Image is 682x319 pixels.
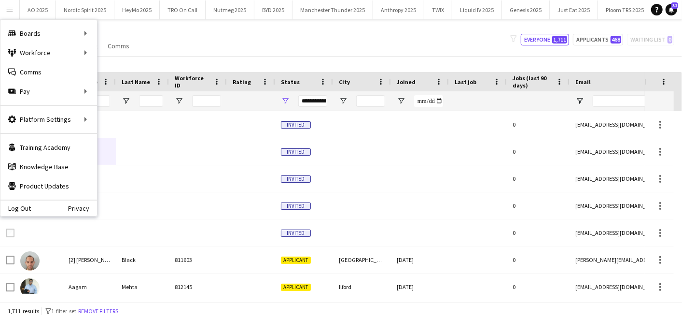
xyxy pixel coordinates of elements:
[452,0,502,19] button: Liquid IV 2025
[339,78,350,86] span: City
[116,246,169,273] div: Black
[281,257,311,264] span: Applicant
[333,246,391,273] div: [GEOGRAPHIC_DATA]
[169,246,227,273] div: 811603
[0,138,97,157] a: Training Academy
[281,121,311,129] span: Invited
[414,95,443,107] input: Joined Filter Input
[513,74,552,89] span: Jobs (last 90 days)
[502,0,550,19] button: Genesis 2025
[507,138,570,165] div: 0
[0,110,97,129] div: Platform Settings
[192,95,221,107] input: Workforce ID Filter Input
[0,24,97,43] div: Boards
[76,306,120,317] button: Remove filters
[6,229,14,237] input: Row Selection is disabled for this row (unchecked)
[0,204,31,212] a: Log Out
[86,95,110,107] input: First Name Filter Input
[575,78,591,86] span: Email
[281,148,311,156] span: Invited
[281,78,300,86] span: Status
[333,274,391,300] div: Ilford
[20,278,40,298] img: Aagam Mehta
[0,43,97,62] div: Workforce
[424,0,452,19] button: TWIX
[281,175,311,183] span: Invited
[521,34,569,45] button: Everyone1,711
[507,219,570,246] div: 0
[114,0,160,19] button: HeyMo 2025
[0,82,97,101] div: Pay
[507,274,570,300] div: 0
[507,111,570,138] div: 0
[20,251,40,271] img: [2] Bradley Black
[397,78,416,86] span: Joined
[507,165,570,192] div: 0
[63,274,116,300] div: Aagam
[0,62,97,82] a: Comms
[116,274,169,300] div: Mehta
[169,274,227,300] div: 812145
[356,95,385,107] input: City Filter Input
[552,36,567,43] span: 1,711
[281,230,311,237] span: Invited
[254,0,292,19] button: BYD 2025
[666,4,677,15] a: 32
[122,78,150,86] span: Last Name
[68,204,97,212] a: Privacy
[507,192,570,219] div: 0
[0,176,97,196] a: Product Updates
[397,97,405,105] button: Open Filter Menu
[671,2,678,9] span: 32
[507,246,570,273] div: 0
[122,97,130,105] button: Open Filter Menu
[63,246,116,273] div: [2] [PERSON_NAME]
[573,34,623,45] button: Applicants468
[611,36,621,43] span: 468
[51,307,76,315] span: 1 filter set
[175,74,209,89] span: Workforce ID
[292,0,373,19] button: Manchester Thunder 2025
[20,0,56,19] button: AO 2025
[0,157,97,176] a: Knowledge Base
[233,78,251,86] span: Rating
[339,97,348,105] button: Open Filter Menu
[455,78,476,86] span: Last job
[281,97,290,105] button: Open Filter Menu
[281,284,311,291] span: Applicant
[160,0,206,19] button: TRO On Call
[281,203,311,210] span: Invited
[108,42,129,50] span: Comms
[391,246,449,273] div: [DATE]
[175,97,183,105] button: Open Filter Menu
[598,0,652,19] button: Ploom TRS 2025
[575,97,584,105] button: Open Filter Menu
[373,0,424,19] button: Anthropy 2025
[104,40,133,52] a: Comms
[550,0,598,19] button: Just Eat 2025
[139,95,163,107] input: Last Name Filter Input
[206,0,254,19] button: Nutmeg 2025
[391,274,449,300] div: [DATE]
[56,0,114,19] button: Nordic Spirit 2025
